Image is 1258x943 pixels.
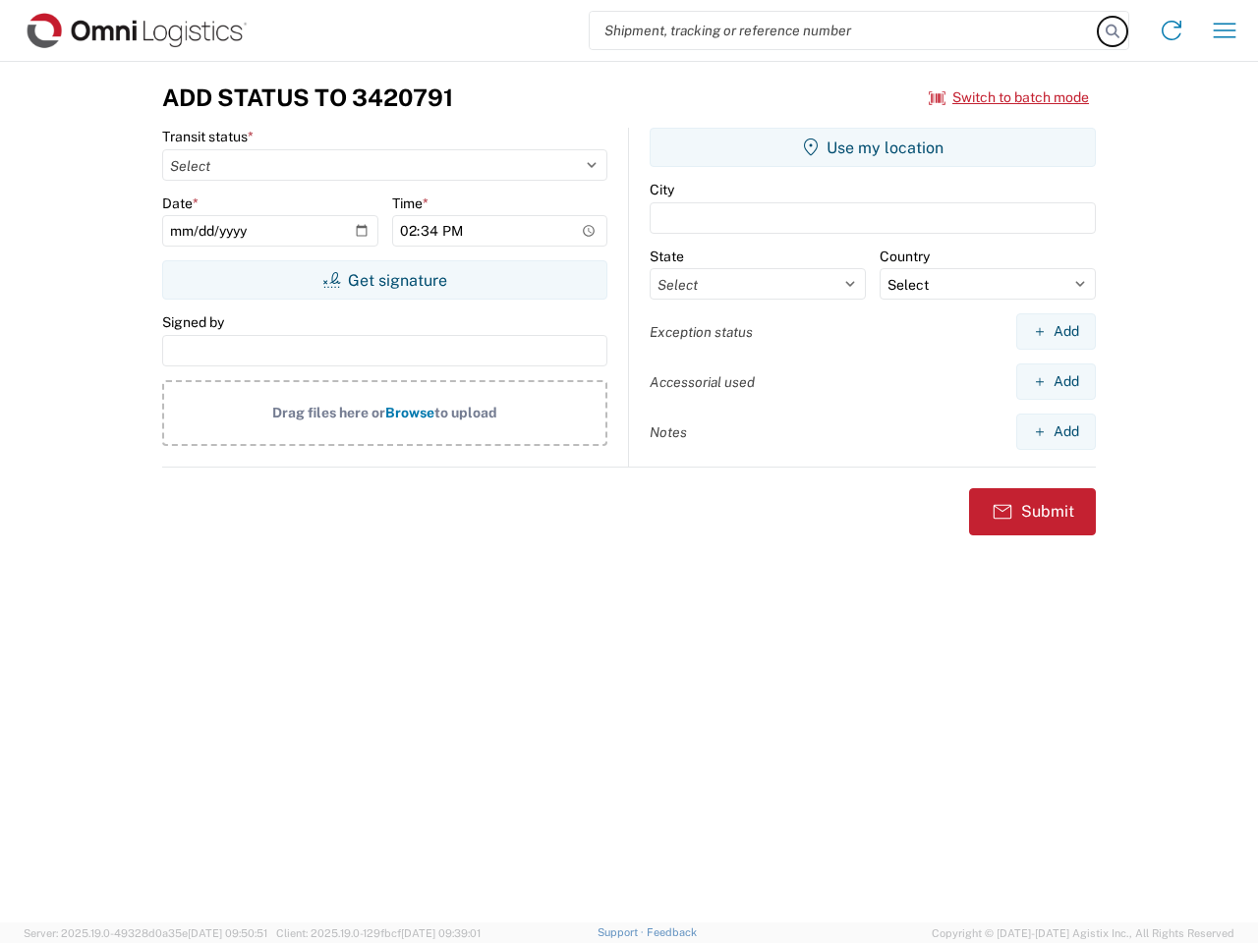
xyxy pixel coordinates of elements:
[598,926,647,938] a: Support
[276,927,481,939] span: Client: 2025.19.0-129fbcf
[1016,313,1096,350] button: Add
[162,128,254,145] label: Transit status
[1016,363,1096,400] button: Add
[162,194,199,212] label: Date
[188,927,267,939] span: [DATE] 09:50:51
[647,926,697,938] a: Feedback
[272,405,385,420] span: Drag files here or
[392,194,429,212] label: Time
[434,405,497,420] span: to upload
[650,128,1096,167] button: Use my location
[650,323,753,341] label: Exception status
[162,83,453,112] h3: Add Status to 3420791
[650,373,755,391] label: Accessorial used
[929,82,1089,114] button: Switch to batch mode
[1016,414,1096,450] button: Add
[880,248,930,265] label: Country
[385,405,434,420] span: Browse
[401,927,481,939] span: [DATE] 09:39:01
[162,260,607,300] button: Get signature
[932,924,1234,942] span: Copyright © [DATE]-[DATE] Agistix Inc., All Rights Reserved
[650,423,687,441] label: Notes
[590,12,1099,49] input: Shipment, tracking or reference number
[969,488,1096,535] button: Submit
[650,181,674,198] label: City
[162,313,224,331] label: Signed by
[650,248,684,265] label: State
[24,927,267,939] span: Server: 2025.19.0-49328d0a35e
